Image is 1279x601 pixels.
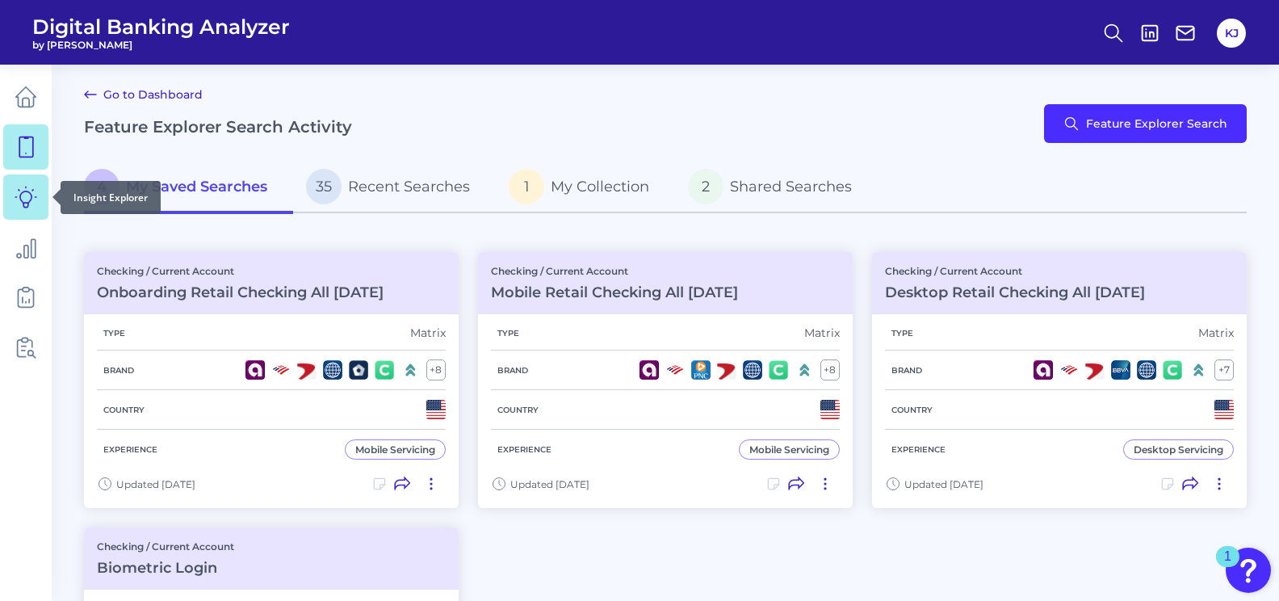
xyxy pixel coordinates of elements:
div: Mobile Servicing [355,443,435,456]
span: by [PERSON_NAME] [32,39,290,51]
span: Feature Explorer Search [1086,117,1227,130]
h5: Brand [885,365,929,376]
span: 1 [509,169,544,204]
span: Updated [DATE] [510,478,589,490]
h5: Type [491,328,526,338]
a: 35Recent Searches [293,162,496,214]
button: KJ [1217,19,1246,48]
h2: Feature Explorer Search Activity [84,117,352,137]
span: Recent Searches [348,178,470,195]
div: + 8 [820,359,840,380]
a: Checking / Current AccountMobile Retail Checking All [DATE]TypeMatrixBrand+8CountryExperienceMobi... [478,252,853,508]
div: + 8 [426,359,446,380]
h3: Onboarding Retail Checking All [DATE] [97,284,384,301]
div: Matrix [804,326,840,340]
button: Feature Explorer Search [1044,104,1247,143]
div: Desktop Servicing [1134,443,1223,456]
span: Digital Banking Analyzer [32,15,290,39]
a: 4My Saved Searches [84,162,293,214]
p: Checking / Current Account [97,540,234,553]
h3: Desktop Retail Checking All [DATE] [885,284,1145,301]
h5: Experience [885,444,952,455]
p: Checking / Current Account [885,265,1145,277]
span: Updated [DATE] [116,478,195,490]
h5: Type [885,328,920,338]
span: Shared Searches [730,178,852,195]
h5: Country [97,405,151,415]
div: 1 [1224,557,1231,578]
p: Checking / Current Account [491,265,738,277]
a: 1My Collection [496,162,675,214]
a: 2Shared Searches [675,162,878,214]
h5: Experience [491,444,558,455]
div: + 7 [1214,359,1234,380]
button: Open Resource Center, 1 new notification [1226,548,1271,593]
div: Insight Explorer [61,181,161,214]
h5: Type [97,328,132,338]
h5: Experience [97,444,164,455]
h5: Brand [491,365,535,376]
span: 2 [688,169,723,204]
span: Updated [DATE] [904,478,983,490]
span: My Collection [551,178,649,195]
div: Matrix [1198,326,1234,340]
div: Matrix [410,326,446,340]
span: 4 [84,169,120,204]
h3: Mobile Retail Checking All [DATE] [491,284,738,301]
h5: Country [885,405,939,415]
a: Checking / Current AccountOnboarding Retail Checking All [DATE]TypeMatrixBrand+8CountryExperience... [84,252,459,508]
a: Checking / Current AccountDesktop Retail Checking All [DATE]TypeMatrixBrand+7CountryExperienceDes... [872,252,1247,508]
p: Checking / Current Account [97,265,384,277]
span: My Saved Searches [126,178,267,195]
div: Mobile Servicing [749,443,829,456]
span: 35 [306,169,342,204]
h3: Biometric Login [97,559,234,577]
h5: Brand [97,365,140,376]
h5: Country [491,405,545,415]
a: Go to Dashboard [84,85,203,104]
